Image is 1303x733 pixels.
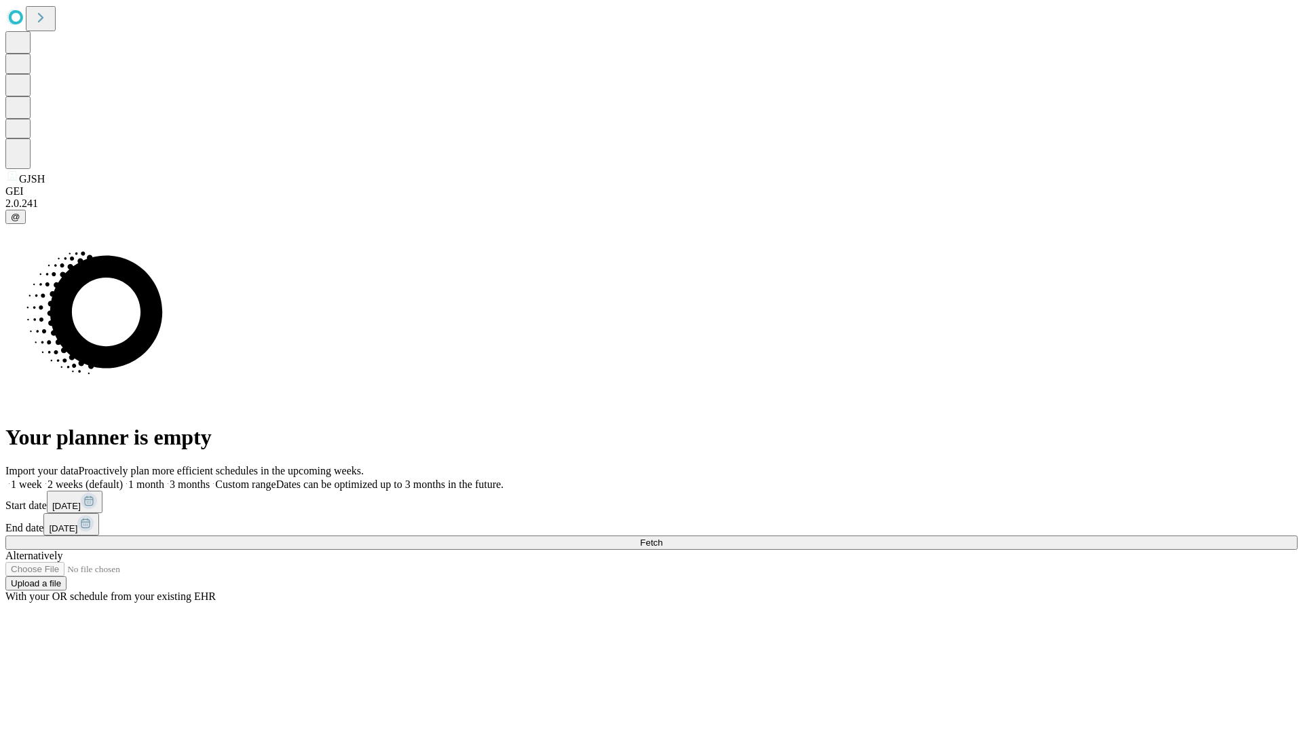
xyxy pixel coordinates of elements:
span: Alternatively [5,550,62,561]
button: Fetch [5,535,1298,550]
span: 3 months [170,478,210,490]
span: Fetch [640,538,662,548]
div: End date [5,513,1298,535]
h1: Your planner is empty [5,425,1298,450]
span: Custom range [215,478,276,490]
div: 2.0.241 [5,198,1298,210]
div: Start date [5,491,1298,513]
button: Upload a file [5,576,67,590]
span: [DATE] [49,523,77,533]
span: Import your data [5,465,79,476]
button: [DATE] [43,513,99,535]
span: Proactively plan more efficient schedules in the upcoming weeks. [79,465,364,476]
span: 1 month [128,478,164,490]
span: 2 weeks (default) [48,478,123,490]
span: 1 week [11,478,42,490]
button: @ [5,210,26,224]
div: GEI [5,185,1298,198]
span: GJSH [19,173,45,185]
span: @ [11,212,20,222]
span: [DATE] [52,501,81,511]
button: [DATE] [47,491,102,513]
span: Dates can be optimized up to 3 months in the future. [276,478,504,490]
span: With your OR schedule from your existing EHR [5,590,216,602]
